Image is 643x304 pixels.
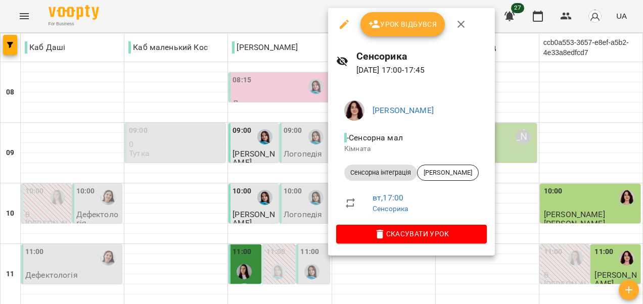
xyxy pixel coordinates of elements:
[373,205,408,213] a: Сенсорика
[344,133,405,142] span: - Сенсорна мал
[373,193,403,202] a: вт , 17:00
[344,100,364,121] img: 170a41ecacc6101aff12a142c38b6f34.jpeg
[373,106,434,115] a: [PERSON_NAME]
[344,228,479,240] span: Скасувати Урок
[344,168,417,177] span: Сенсорна інтеграція
[369,18,437,30] span: Урок відбувся
[356,64,487,76] p: [DATE] 17:00 - 17:45
[344,144,479,154] p: Кімната
[418,168,478,177] span: [PERSON_NAME]
[417,165,479,181] div: [PERSON_NAME]
[336,225,487,243] button: Скасувати Урок
[356,48,487,64] h6: Сенсорика
[360,12,445,36] button: Урок відбувся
